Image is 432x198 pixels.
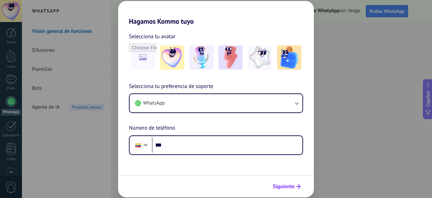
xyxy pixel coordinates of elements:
span: Selecciona tu avatar [129,32,175,41]
div: Colombia: + 57 [132,138,144,152]
span: Número de teléfono [129,124,175,133]
img: -4.jpeg [248,45,272,70]
span: Selecciona tu preferencia de soporte [129,82,213,91]
button: WhatsApp [130,94,302,112]
span: Siguiente [273,184,295,189]
h2: Hagamos Kommo tuyo [118,1,314,25]
img: -1.jpeg [160,45,184,70]
img: -3.jpeg [218,45,243,70]
span: WhatsApp [143,100,165,107]
img: -2.jpeg [189,45,214,70]
button: Siguiente [270,181,304,192]
img: -5.jpeg [277,45,301,70]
